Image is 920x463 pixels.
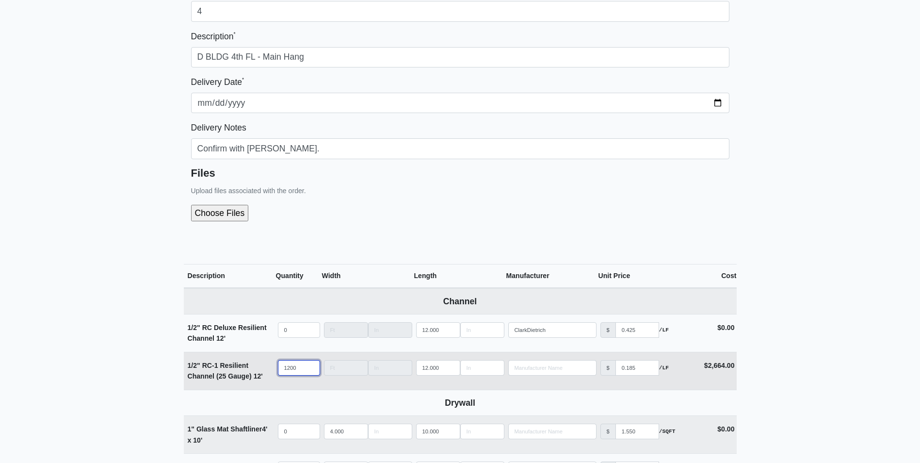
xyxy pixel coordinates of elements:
strong: /SQFT [659,427,676,436]
input: manufacturer [615,322,659,338]
div: $ [600,322,616,338]
strong: 1/2" RC-1 Resilient Channel (25 Gauge) [188,362,263,380]
strong: $2,664.00 [704,362,735,369]
input: Length [416,322,460,338]
span: 4' [262,425,267,433]
b: Drywall [445,398,475,408]
input: Length [324,322,368,338]
input: Length [416,360,460,376]
input: Length [324,424,368,439]
div: $ [600,424,616,439]
small: Upload files associated with the order. [191,187,306,195]
span: x [188,436,192,444]
input: quantity [278,322,320,338]
input: Length [460,322,504,338]
span: 12' [254,372,263,380]
label: Description [191,30,236,43]
input: Length [324,360,368,376]
th: Quantity [276,264,322,288]
strong: /LF [659,326,669,334]
input: Choose Files [191,205,353,221]
strong: $0.00 [717,425,734,433]
span: 12' [216,334,226,342]
th: Width [322,264,414,288]
th: Unit Price [598,264,691,288]
strong: /LF [659,364,669,372]
input: Length [368,360,412,376]
input: mm-dd-yyyy [191,93,729,113]
strong: $0.00 [717,324,734,331]
label: Delivery Date [191,75,244,89]
input: Length [460,424,504,439]
strong: 1/2" RC Deluxe Resilient Channel [188,324,267,343]
label: Delivery Notes [191,121,246,134]
input: Search [508,424,597,439]
input: manufacturer [615,424,659,439]
input: quantity [278,424,320,439]
input: Length [368,424,412,439]
input: Length [368,322,412,338]
span: 10' [193,436,202,444]
div: $ [600,360,616,376]
input: Length [460,360,504,376]
input: Search [508,322,597,338]
input: quantity [278,360,320,376]
span: Description [188,272,225,280]
th: Length [414,264,506,288]
b: Channel [443,297,477,306]
h5: Files [191,167,729,180]
input: Length [416,424,460,439]
strong: 1" Glass Mat Shaftliner [188,425,268,444]
th: Manufacturer [506,264,598,288]
input: Search [508,360,597,376]
input: manufacturer [615,360,659,376]
th: Cost [691,264,737,288]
